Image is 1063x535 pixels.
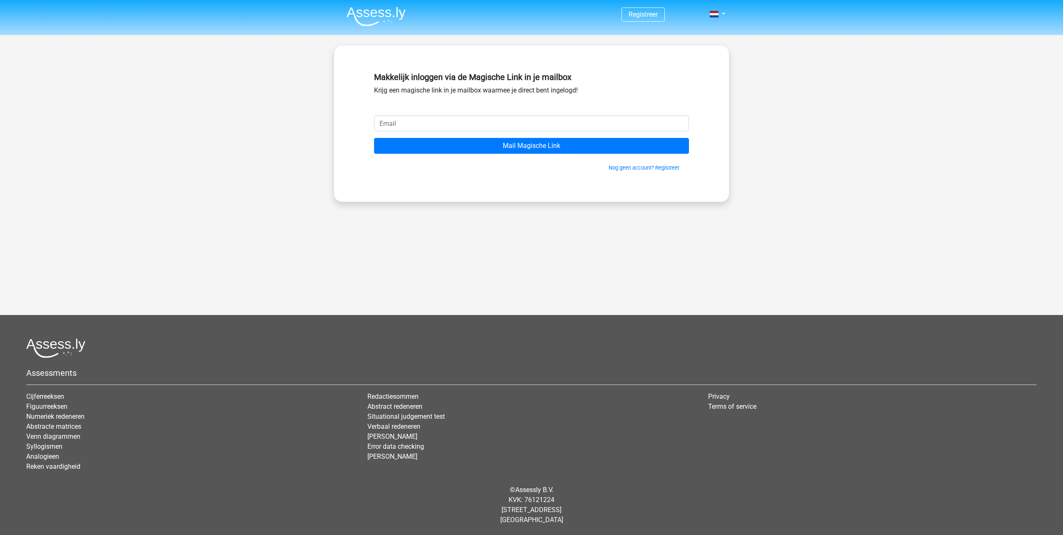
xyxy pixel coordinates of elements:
[20,478,1043,532] div: © KVK: 76121224 [STREET_ADDRESS] [GEOGRAPHIC_DATA]
[367,432,417,440] a: [PERSON_NAME]
[609,165,679,171] a: Nog geen account? Registreer
[374,138,689,154] input: Mail Magische Link
[374,115,689,131] input: Email
[26,392,64,400] a: Cijferreeksen
[367,442,424,450] a: Error data checking
[26,338,85,358] img: Assessly logo
[374,72,689,82] h5: Makkelijk inloggen via de Magische Link in je mailbox
[515,486,554,494] a: Assessly B.V.
[367,422,420,430] a: Verbaal redeneren
[629,10,658,18] a: Registreer
[367,392,419,400] a: Redactiesommen
[367,402,422,410] a: Abstract redeneren
[374,69,689,115] div: Krijg een magische link in je mailbox waarmee je direct bent ingelogd!
[347,7,406,26] img: Assessly
[708,402,756,410] a: Terms of service
[708,392,730,400] a: Privacy
[26,402,67,410] a: Figuurreeksen
[26,462,80,470] a: Reken vaardigheid
[26,442,62,450] a: Syllogismen
[26,422,81,430] a: Abstracte matrices
[26,432,80,440] a: Venn diagrammen
[26,452,59,460] a: Analogieen
[26,412,85,420] a: Numeriek redeneren
[367,452,417,460] a: [PERSON_NAME]
[26,368,1037,378] h5: Assessments
[367,412,445,420] a: Situational judgement test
